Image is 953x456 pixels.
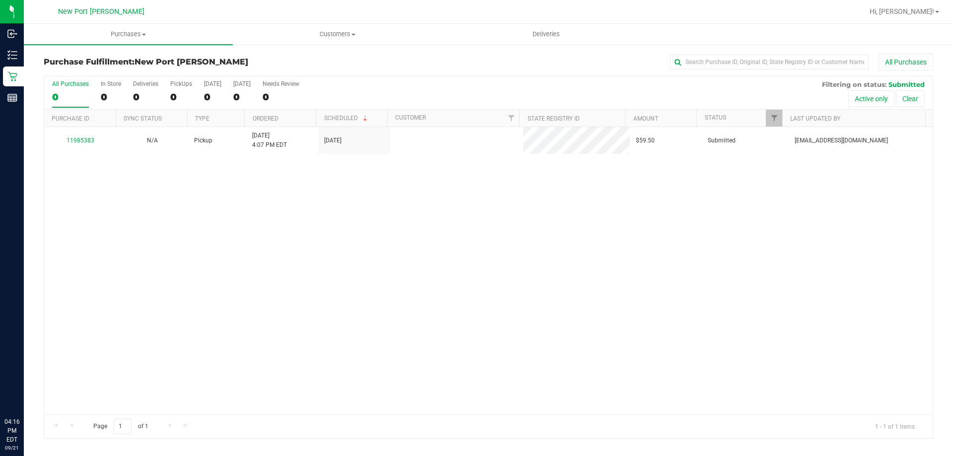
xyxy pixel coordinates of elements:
button: Active only [848,90,894,107]
a: Filter [766,110,782,127]
div: 0 [233,91,251,103]
input: 1 [114,419,132,434]
span: Page of 1 [85,419,156,434]
div: Deliveries [133,80,158,87]
span: New Port [PERSON_NAME] [135,57,248,66]
inline-svg: Inventory [7,50,17,60]
span: $59.50 [636,136,655,145]
span: Customers [233,30,441,39]
span: [EMAIL_ADDRESS][DOMAIN_NAME] [795,136,888,145]
a: Customers [233,24,442,45]
span: [DATE] 4:07 PM EDT [252,131,287,150]
span: Purchases [24,30,233,39]
div: In Store [101,80,121,87]
div: 0 [263,91,299,103]
button: N/A [147,136,158,145]
span: Not Applicable [147,137,158,144]
div: PickUps [170,80,192,87]
span: Filtering on status: [822,80,886,88]
a: Scheduled [324,115,369,122]
a: Purchase ID [52,115,89,122]
iframe: Resource center [10,377,40,406]
a: Last Updated By [790,115,840,122]
span: Hi, [PERSON_NAME]! [870,7,934,15]
p: 09/21 [4,444,19,452]
a: Sync Status [124,115,162,122]
span: 1 - 1 of 1 items [867,419,923,434]
a: Type [195,115,209,122]
div: 0 [170,91,192,103]
a: Deliveries [442,24,651,45]
div: Needs Review [263,80,299,87]
inline-svg: Retail [7,71,17,81]
a: 11985383 [67,137,94,144]
input: Search Purchase ID, Original ID, State Registry ID or Customer Name... [670,55,869,69]
span: [DATE] [324,136,341,145]
a: Purchases [24,24,233,45]
div: [DATE] [204,80,221,87]
a: Filter [503,110,519,127]
button: All Purchases [879,54,933,70]
div: 0 [52,91,89,103]
div: 0 [204,91,221,103]
inline-svg: Reports [7,93,17,103]
h3: Purchase Fulfillment: [44,58,340,66]
span: Deliveries [519,30,573,39]
a: Status [705,114,726,121]
span: Pickup [194,136,212,145]
a: State Registry ID [528,115,580,122]
div: 0 [101,91,121,103]
inline-svg: Inbound [7,29,17,39]
a: Ordered [253,115,278,122]
div: [DATE] [233,80,251,87]
div: 0 [133,91,158,103]
div: All Purchases [52,80,89,87]
a: Amount [633,115,658,122]
button: Clear [896,90,925,107]
span: Submitted [708,136,736,145]
span: New Port [PERSON_NAME] [58,7,144,16]
span: Submitted [888,80,925,88]
a: Customer [395,114,426,121]
p: 04:16 PM EDT [4,417,19,444]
